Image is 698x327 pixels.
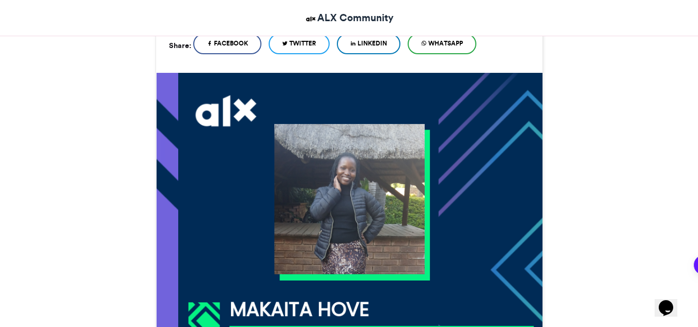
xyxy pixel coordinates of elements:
[269,34,330,54] a: Twitter
[169,39,191,52] h5: Share:
[193,34,261,54] a: Facebook
[428,39,463,48] span: WhatsApp
[358,39,387,48] span: LinkedIn
[214,39,248,48] span: Facebook
[337,34,400,54] a: LinkedIn
[289,39,316,48] span: Twitter
[655,286,688,317] iframe: chat widget
[304,12,317,25] img: ALX Community
[408,34,476,54] a: WhatsApp
[304,10,394,25] a: ALX Community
